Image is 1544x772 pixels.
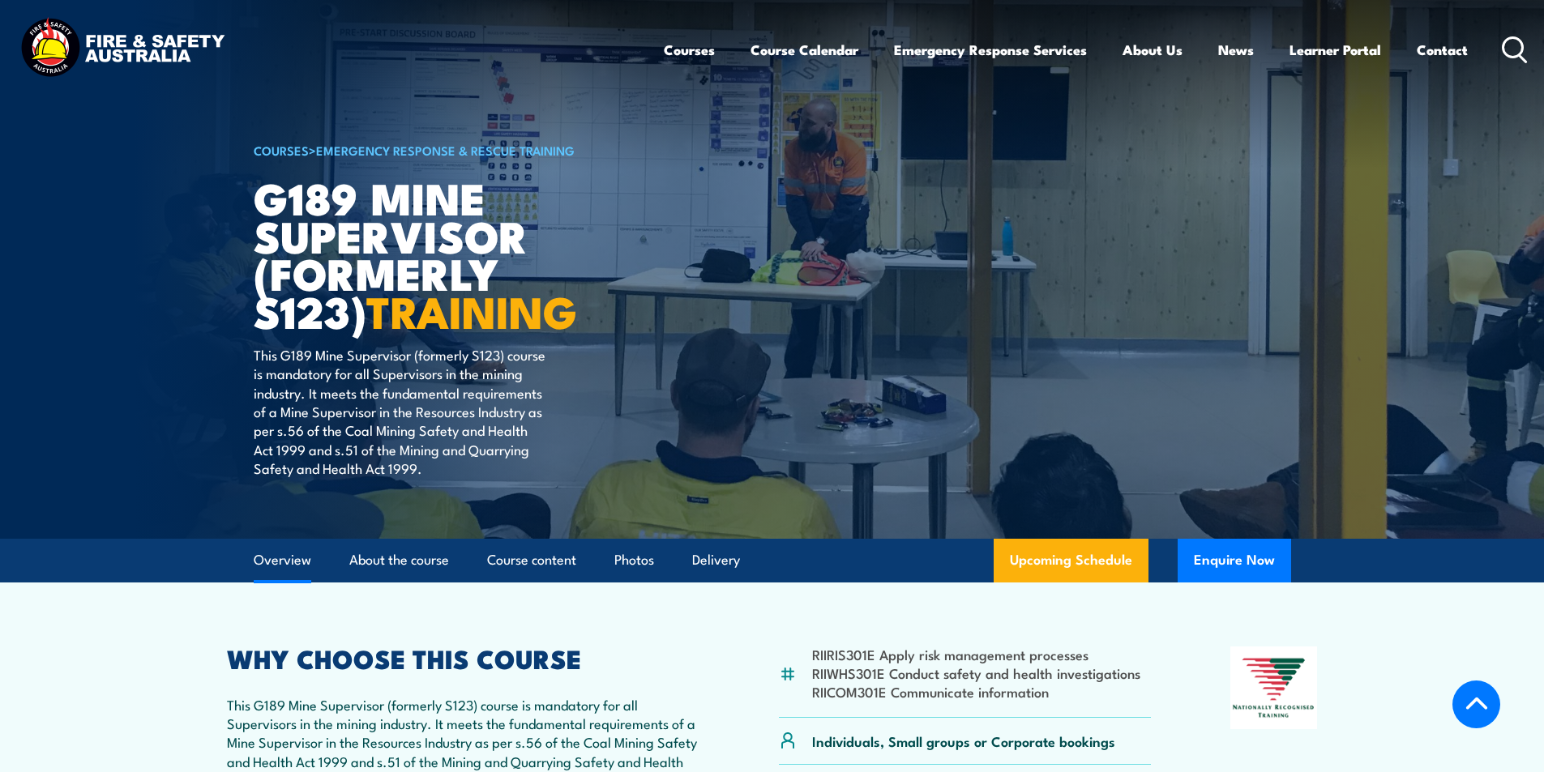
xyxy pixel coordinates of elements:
[812,663,1140,682] li: RIIWHS301E Conduct safety and health investigations
[1230,646,1318,729] img: Nationally Recognised Training logo.
[366,276,577,343] strong: TRAINING
[994,539,1148,582] a: Upcoming Schedule
[1290,28,1381,71] a: Learner Portal
[812,731,1115,750] p: Individuals, Small groups or Corporate bookings
[316,141,575,159] a: Emergency Response & Rescue Training
[254,178,654,330] h1: G189 Mine Supervisor (formerly S123)
[812,645,1140,663] li: RIIRIS301E Apply risk management processes
[1123,28,1183,71] a: About Us
[1417,28,1468,71] a: Contact
[614,539,654,582] a: Photos
[349,539,449,582] a: About the course
[254,140,654,160] h6: >
[254,539,311,582] a: Overview
[812,682,1140,701] li: RIICOM301E Communicate information
[894,28,1087,71] a: Emergency Response Services
[664,28,715,71] a: Courses
[254,141,309,159] a: COURSES
[1178,539,1291,582] button: Enquire Now
[254,345,550,478] p: This G189 Mine Supervisor (formerly S123) course is mandatory for all Supervisors in the mining i...
[751,28,858,71] a: Course Calendar
[692,539,740,582] a: Delivery
[487,539,576,582] a: Course content
[1218,28,1254,71] a: News
[227,646,700,669] h2: WHY CHOOSE THIS COURSE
